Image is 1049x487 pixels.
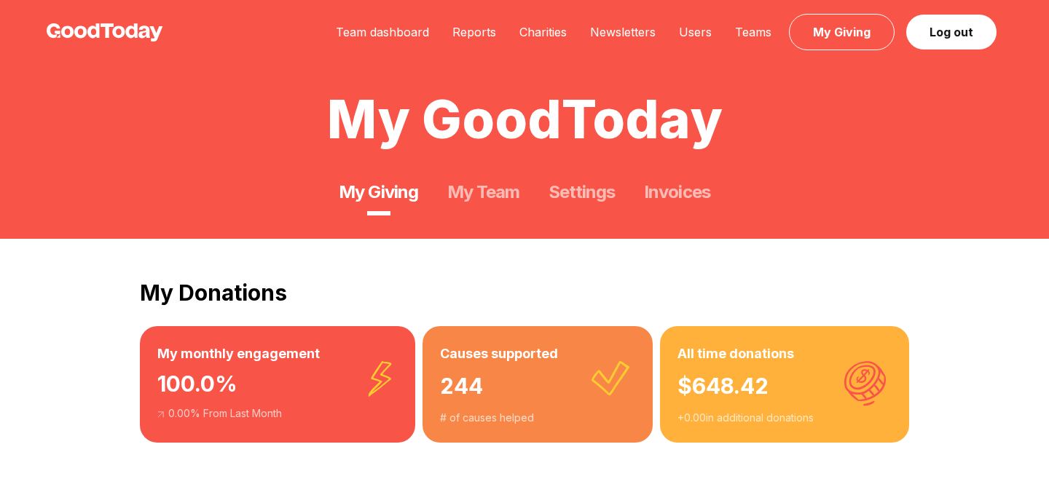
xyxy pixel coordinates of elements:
div: 244 [440,364,636,411]
a: Users [667,25,723,39]
a: Log out [906,15,997,50]
h3: My monthly engagement [157,344,398,364]
h2: My Donations [140,280,909,306]
a: My Giving [789,14,895,50]
a: Invoices [644,181,710,204]
div: # of causes helped [440,411,636,425]
div: 0.00 % From Last Month [157,406,398,421]
img: GoodToday [47,23,163,41]
h3: Causes supported [440,344,636,364]
a: Newsletters [578,25,667,39]
a: Team dashboard [324,25,441,39]
a: My Giving [339,181,417,204]
div: + 0.00 in additional donations [677,411,892,425]
a: Teams [723,25,783,39]
h3: All time donations [677,344,892,364]
a: Charities [508,25,578,39]
a: Reports [441,25,508,39]
a: My Team [447,181,519,204]
a: Settings [549,181,615,204]
div: 100.0 % [157,364,398,406]
div: $ 648.42 [677,364,892,411]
